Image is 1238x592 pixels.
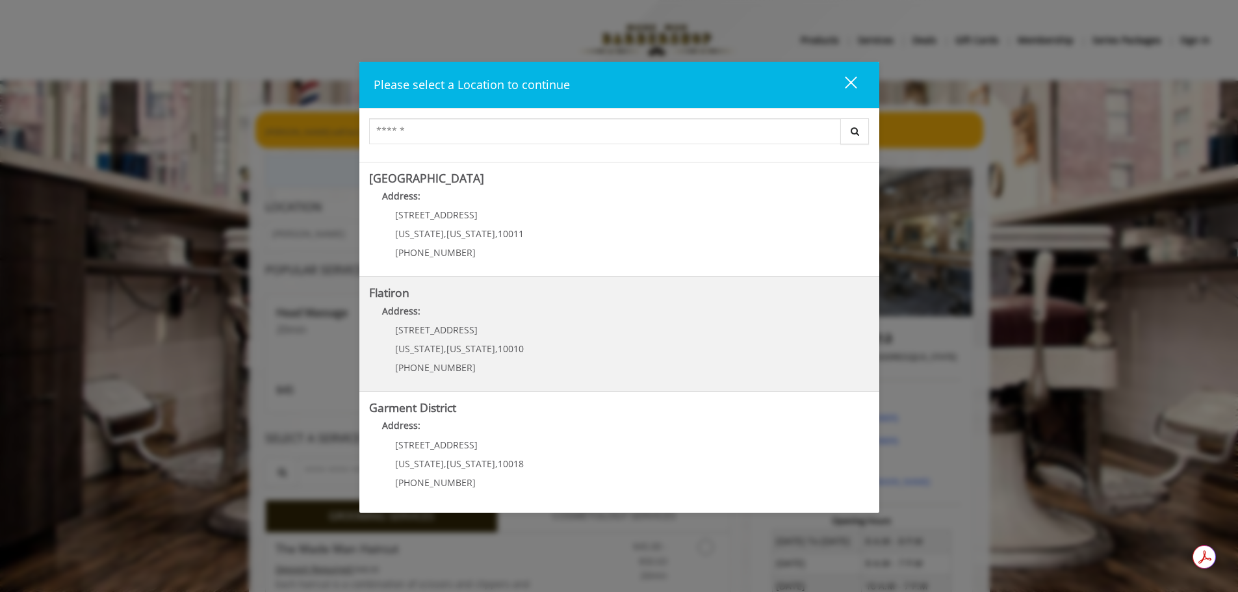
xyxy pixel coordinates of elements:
[395,246,476,259] span: [PHONE_NUMBER]
[382,190,420,202] b: Address:
[498,342,524,355] span: 10010
[369,118,870,151] div: Center Select
[374,77,570,92] span: Please select a Location to continue
[446,342,495,355] span: [US_STATE]
[369,285,409,300] b: Flatiron
[498,457,524,470] span: 10018
[395,457,444,470] span: [US_STATE]
[395,342,444,355] span: [US_STATE]
[395,209,478,221] span: [STREET_ADDRESS]
[395,476,476,489] span: [PHONE_NUMBER]
[395,361,476,374] span: [PHONE_NUMBER]
[495,457,498,470] span: ,
[382,305,420,317] b: Address:
[495,342,498,355] span: ,
[444,342,446,355] span: ,
[446,457,495,470] span: [US_STATE]
[495,227,498,240] span: ,
[446,227,495,240] span: [US_STATE]
[395,439,478,451] span: [STREET_ADDRESS]
[395,227,444,240] span: [US_STATE]
[369,400,456,415] b: Garment District
[444,457,446,470] span: ,
[847,127,862,136] i: Search button
[830,75,856,95] div: close dialog
[395,324,478,336] span: [STREET_ADDRESS]
[444,227,446,240] span: ,
[382,419,420,431] b: Address:
[821,71,865,98] button: close dialog
[369,118,841,144] input: Search Center
[369,170,484,186] b: [GEOGRAPHIC_DATA]
[498,227,524,240] span: 10011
